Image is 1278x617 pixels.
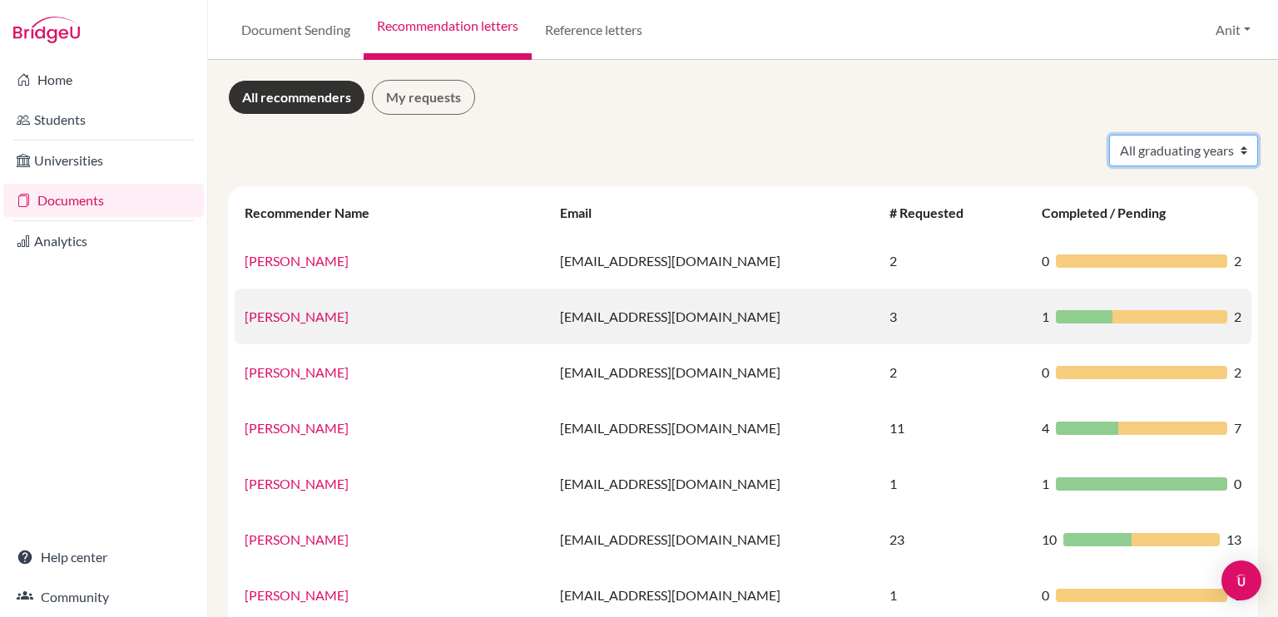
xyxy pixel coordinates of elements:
span: 0 [1042,585,1049,605]
a: My requests [372,80,475,115]
a: [PERSON_NAME] [245,308,349,324]
span: 1 [1042,307,1049,327]
span: 4 [1042,418,1049,438]
span: 0 [1042,363,1049,383]
a: [PERSON_NAME] [245,253,349,269]
td: [EMAIL_ADDRESS][DOMAIN_NAME] [550,511,879,567]
td: 3 [879,289,1031,344]
td: [EMAIL_ADDRESS][DOMAIN_NAME] [550,233,879,289]
span: 0 [1042,251,1049,271]
span: 2 [1234,363,1241,383]
a: Documents [3,184,204,217]
div: Open Intercom Messenger [1221,560,1261,600]
td: [EMAIL_ADDRESS][DOMAIN_NAME] [550,289,879,344]
span: 2 [1234,307,1241,327]
div: Email [560,205,608,220]
a: [PERSON_NAME] [245,531,349,547]
a: [PERSON_NAME] [245,364,349,380]
a: Help center [3,540,204,574]
a: Analytics [3,225,204,258]
td: 1 [879,456,1031,511]
img: Bridge-U [13,17,80,43]
span: 13 [1226,530,1241,550]
td: [EMAIL_ADDRESS][DOMAIN_NAME] [550,344,879,400]
a: All recommenders [228,80,365,115]
a: [PERSON_NAME] [245,476,349,491]
td: 2 [879,344,1031,400]
a: Universities [3,144,204,177]
td: 23 [879,511,1031,567]
div: Recommender Name [245,205,386,220]
a: Students [3,103,204,136]
td: [EMAIL_ADDRESS][DOMAIN_NAME] [550,456,879,511]
span: 0 [1234,474,1241,494]
button: Anit [1208,14,1258,46]
td: [EMAIL_ADDRESS][DOMAIN_NAME] [550,400,879,456]
a: [PERSON_NAME] [245,587,349,603]
span: 1 [1042,474,1049,494]
a: Community [3,580,204,614]
td: 11 [879,400,1031,456]
div: # Requested [889,205,980,220]
a: [PERSON_NAME] [245,420,349,436]
div: Completed / Pending [1042,205,1182,220]
span: 10 [1042,530,1057,550]
span: 2 [1234,251,1241,271]
td: 2 [879,233,1031,289]
span: 7 [1234,418,1241,438]
a: Home [3,63,204,96]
